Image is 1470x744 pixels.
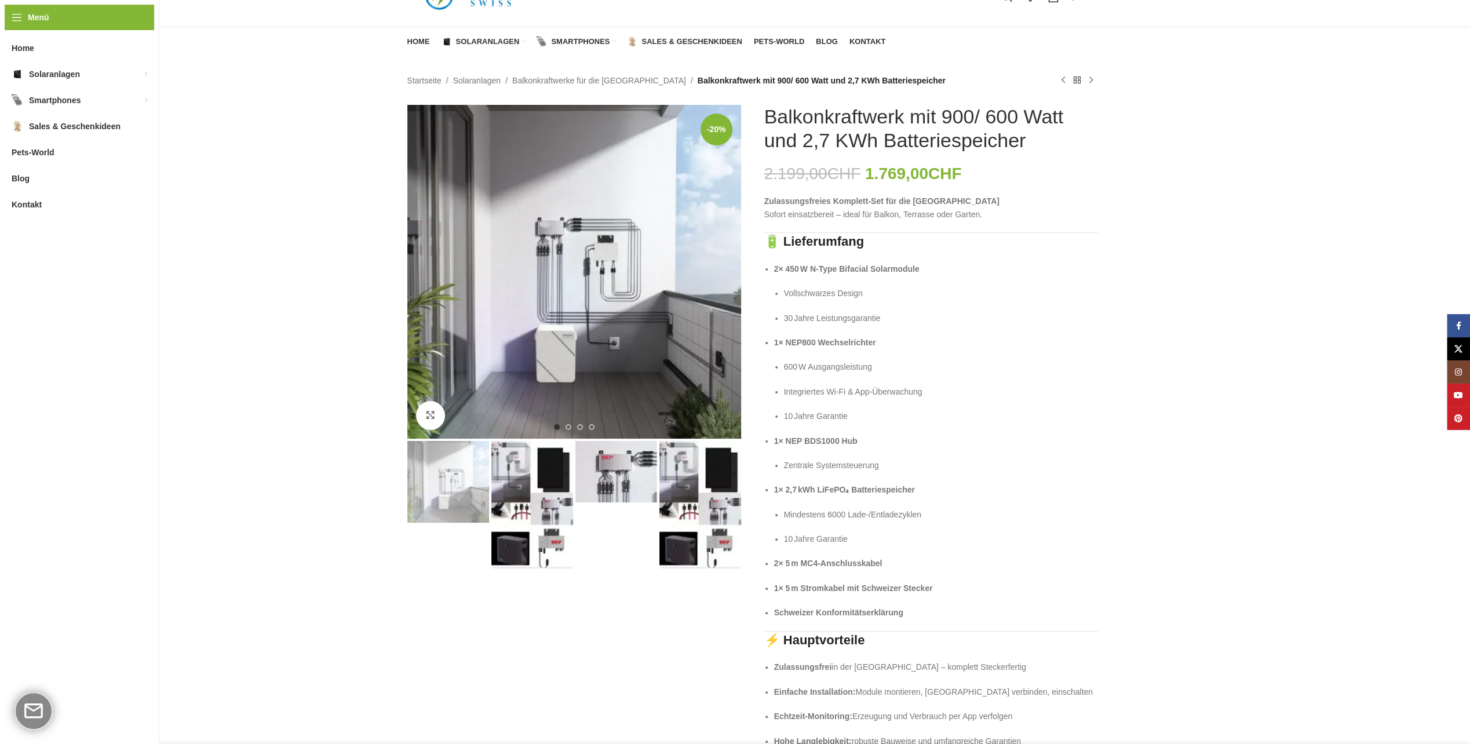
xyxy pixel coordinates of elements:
li: Go to slide 4 [589,424,594,430]
img: Solaranlagen [442,37,452,47]
p: Erzeugung und Verbrauch per App verfolgen [774,710,1098,723]
p: 30 Jahre Leistungsgarantie [784,312,1098,324]
p: Vollschwarzes Design [784,287,1098,300]
span: Pets-World [12,142,54,163]
img: Smartphones [12,94,23,106]
strong: 2× 450 W N‑Type Bifacial Solarmodule [774,264,920,273]
img: Solaranlagen [12,68,23,80]
a: Startseite [407,74,442,87]
strong: 1× NEP800 Wechselrichter [774,338,876,347]
strong: 2× 5 m MC4‑Anschlusskabel [774,559,882,568]
p: Module montieren, [GEOGRAPHIC_DATA] verbinden, einschalten [774,685,1098,698]
a: Home [407,30,430,53]
img: Balkonkraftwerk mit 900/ 600 Watt und 2,7 KWh Batteriespeicher – Bild 4 [659,441,741,568]
h3: ⚡ Hauptvorteile [764,632,1098,650]
span: Home [12,38,34,59]
div: Hauptnavigation [402,30,892,53]
span: -20% [701,114,732,145]
strong: 1× 2,7 kWh LiFePO₄ Batteriespeicher [774,485,915,494]
span: Kontakt [849,37,886,46]
span: Sales & Geschenkideen [29,116,121,137]
span: Home [407,37,430,46]
img: Balkonkraftwerk mit Speicher [407,105,741,439]
a: Vorheriges Produkt [1056,74,1070,87]
span: Solaranlagen [456,37,520,46]
span: Kontakt [12,194,42,215]
h3: 🔋 Lieferumfang [764,233,1098,251]
a: Nächstes Produkt [1084,74,1098,87]
img: Sales & Geschenkideen [12,121,23,132]
span: CHF [827,165,861,183]
img: Balkonkraftwerk mit Speicher [407,441,489,523]
span: CHF [928,165,962,183]
bdi: 1.769,00 [865,165,962,183]
strong: Echtzeit‑Monitoring: [774,712,852,721]
div: 1 / 4 [406,441,490,523]
a: Solaranlagen [453,74,501,87]
strong: Einfache Installation: [774,687,856,696]
p: 10 Jahre Garantie [784,410,1098,422]
a: Facebook Social Link [1447,314,1470,337]
p: Integriertes Wi‑Fi & App‑Überwachung [784,385,1098,398]
div: 1 / 4 [406,105,742,439]
img: Sales & Geschenkideen [627,37,637,47]
p: Mindestens 6000 Lade‑/Entladezyklen [784,508,1098,521]
span: Sales & Geschenkideen [641,37,742,46]
span: Solaranlagen [29,64,80,85]
a: Smartphones [537,30,615,53]
li: Go to slide 3 [577,424,583,430]
div: 3 / 4 [574,441,658,502]
p: 600 W Ausgangsleistung [784,360,1098,373]
img: Balkonkraftwerk mit 900/ 600 Watt und 2,7 KWh Batteriespeicher – Bild 2 [491,441,573,568]
li: Go to slide 1 [554,424,560,430]
img: Smartphones [537,37,547,47]
li: Go to slide 2 [566,424,571,430]
p: Sofort einsatzbereit – ideal für Balkon, Terrasse oder Garten. [764,195,1098,221]
a: Kontakt [849,30,886,53]
span: Smartphones [551,37,610,46]
strong: Zulassungsfrei [774,662,832,672]
a: Instagram Social Link [1447,360,1470,384]
span: Menü [28,11,49,24]
bdi: 2.199,00 [764,165,861,183]
strong: 1× 5 m Stromkabel mit Schweizer Stecker [774,583,933,593]
p: 10 Jahre Garantie [784,533,1098,545]
strong: 1× NEP BDS1000 Hub [774,436,858,446]
a: Pinterest Social Link [1447,407,1470,430]
span: Balkonkraftwerk mit 900/ 600 Watt und 2,7 KWh Batteriespeicher [698,74,946,87]
h1: Balkonkraftwerk mit 900/ 600 Watt und 2,7 KWh Batteriespeicher [764,105,1098,152]
span: Pets-World [754,37,804,46]
a: Sales & Geschenkideen [627,30,742,53]
a: Pets-World [754,30,804,53]
span: Blog [12,168,30,189]
div: 4 / 4 [658,441,742,568]
a: Blog [816,30,838,53]
nav: Breadcrumb [407,74,946,87]
strong: Zulassungsfreies Komplett‑Set für die [GEOGRAPHIC_DATA] [764,196,1000,206]
img: Balkonkraftwerk mit 900/ 600 Watt und 2,7 KWh Batteriespeicher – Bild 3 [575,441,657,502]
div: 2 / 4 [490,441,574,568]
a: YouTube Social Link [1447,384,1470,407]
p: Zentrale Systemsteuerung [784,459,1098,472]
span: Blog [816,37,838,46]
p: in der [GEOGRAPHIC_DATA] – komplett Steckerfertig [774,661,1098,673]
span: Smartphones [29,90,81,111]
a: Balkonkraftwerke für die [GEOGRAPHIC_DATA] [512,74,686,87]
strong: Schweizer Konformitätserklärung [774,608,903,617]
a: Solaranlagen [442,30,526,53]
a: X Social Link [1447,337,1470,360]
